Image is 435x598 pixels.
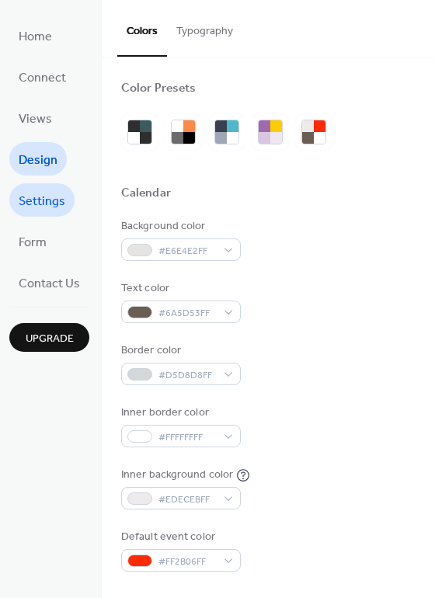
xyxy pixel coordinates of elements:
span: #6A5D53FF [158,305,216,322]
div: Color Presets [121,81,196,97]
div: Border color [121,342,238,359]
span: Views [19,107,52,131]
div: Calendar [121,186,171,202]
span: #FFFFFFFF [158,429,216,446]
button: Upgrade [9,323,89,352]
a: Contact Us [9,266,89,299]
span: Upgrade [26,331,74,347]
span: Home [19,25,52,49]
span: Connect [19,66,66,90]
span: Contact Us [19,272,80,296]
a: Design [9,142,67,176]
a: Settings [9,183,75,217]
div: Text color [121,280,238,297]
a: Home [9,19,61,52]
div: Default event color [121,529,238,545]
span: #D5D8D8FF [158,367,216,384]
span: Design [19,148,57,172]
div: Background color [121,218,238,235]
span: #E6E4E2FF [158,243,216,259]
div: Inner border color [121,405,238,421]
a: Views [9,101,61,134]
span: #FF2B06FF [158,554,216,570]
span: #EDECEBFF [158,492,216,508]
span: Settings [19,189,65,214]
a: Connect [9,60,75,93]
a: Form [9,224,56,258]
span: Form [19,231,47,255]
div: Inner background color [121,467,233,483]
